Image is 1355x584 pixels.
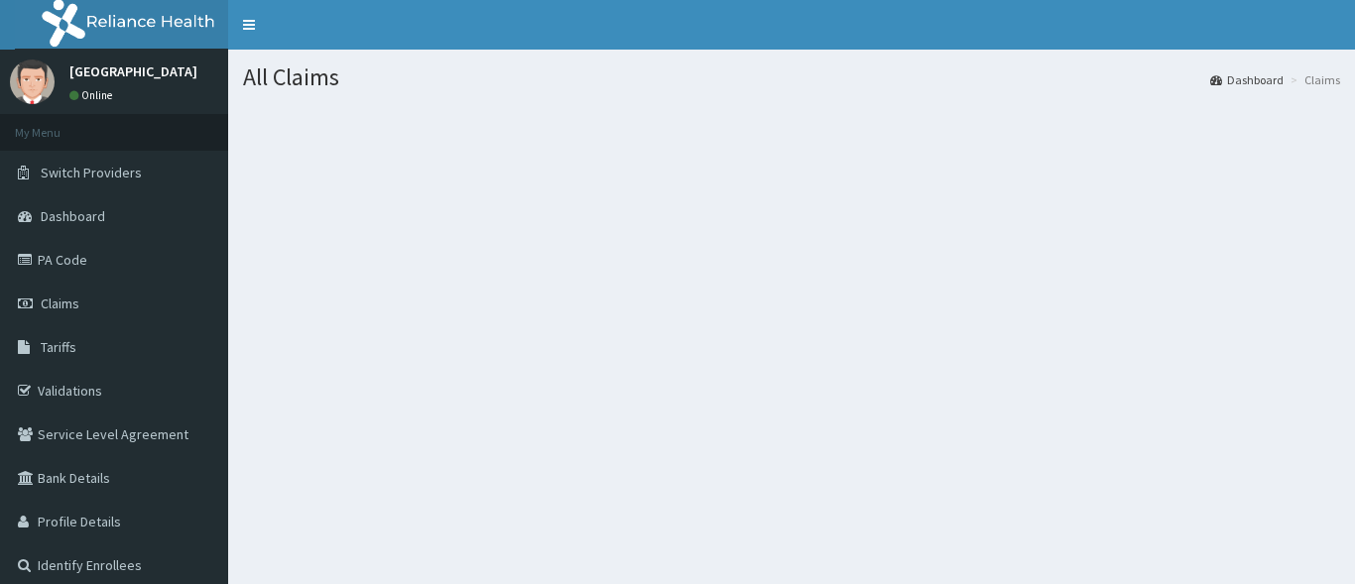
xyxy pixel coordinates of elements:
[41,294,79,312] span: Claims
[41,207,105,225] span: Dashboard
[69,64,197,78] p: [GEOGRAPHIC_DATA]
[1286,71,1340,88] li: Claims
[41,164,142,181] span: Switch Providers
[69,88,117,102] a: Online
[1210,71,1284,88] a: Dashboard
[41,338,76,356] span: Tariffs
[10,59,55,104] img: User Image
[243,64,1340,90] h1: All Claims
